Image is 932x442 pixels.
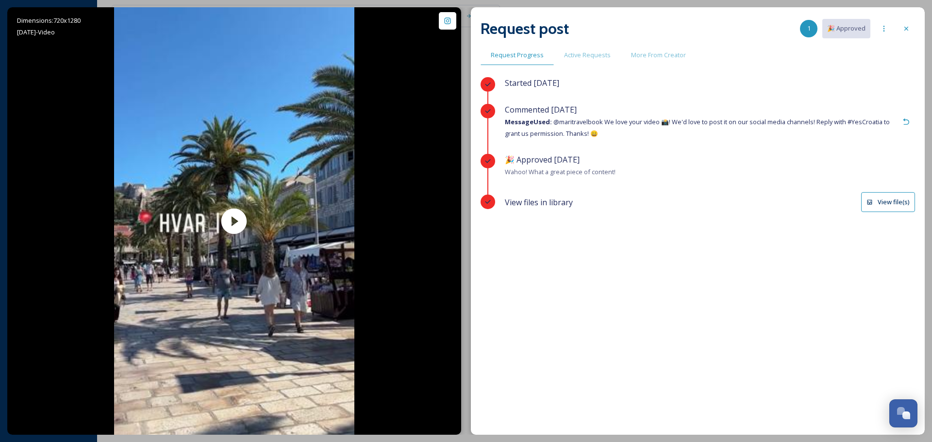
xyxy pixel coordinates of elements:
[631,50,686,60] span: More From Creator
[505,154,580,165] span: 🎉 Approved [DATE]
[889,399,917,427] button: Open Chat
[114,7,355,435] img: thumbnail
[491,50,544,60] span: Request Progress
[505,117,552,126] strong: Message Used:
[17,16,81,25] span: Dimensions: 720 x 1280
[505,78,559,88] span: Started [DATE]
[861,192,915,212] button: View file(s)
[807,24,811,33] span: 1
[564,50,611,60] span: Active Requests
[505,196,573,208] span: View files in library
[505,117,890,138] span: @maritravelbook We love your video 📸! We'd love to post it on our social media channels! Reply wi...
[481,17,569,40] h2: Request post
[505,104,577,115] span: Commented [DATE]
[822,19,870,38] button: 🎉 Approved
[17,28,55,36] span: [DATE] - Video
[505,167,616,176] span: Wahoo! What a great piece of content!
